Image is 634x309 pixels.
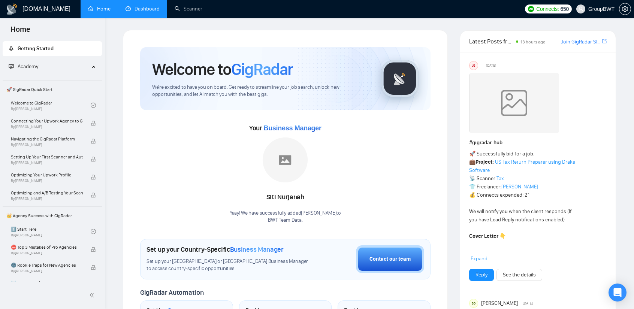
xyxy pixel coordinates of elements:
[356,245,424,273] button: Contact our team
[496,269,542,281] button: See the details
[11,243,83,251] span: ⛔ Top 3 Mistakes of Pro Agencies
[11,251,83,255] span: By [PERSON_NAME]
[175,6,202,12] a: searchScanner
[11,125,83,129] span: By [PERSON_NAME]
[561,5,569,13] span: 650
[11,135,83,143] span: Navigating the GigRadar Platform
[9,63,38,70] span: Academy
[91,103,96,108] span: check-circle
[471,255,487,262] span: Expand
[11,189,83,197] span: Optimizing and A/B Testing Your Scanner for Better Results
[578,6,583,12] span: user
[88,6,111,12] a: homeHome
[18,45,54,52] span: Getting Started
[11,261,83,269] span: 🌚 Rookie Traps for New Agencies
[486,62,496,69] span: [DATE]
[369,255,411,263] div: Contact our team
[230,210,341,224] div: Yaay! We have successfully added [PERSON_NAME] to
[619,3,631,15] button: setting
[602,38,607,45] a: export
[3,41,102,56] li: Getting Started
[609,284,627,302] div: Open Intercom Messenger
[11,197,83,201] span: By [PERSON_NAME]
[481,299,518,308] span: [PERSON_NAME]
[263,137,308,182] img: placeholder.png
[503,271,536,279] a: See the details
[147,245,284,254] h1: Set up your Country-Specific
[91,229,96,234] span: check-circle
[523,300,533,307] span: [DATE]
[501,184,538,190] a: [PERSON_NAME]
[230,217,341,224] p: BWT Team Data .
[469,73,559,133] img: weqQh+iSagEgQAAAABJRU5ErkJggg==
[91,121,96,126] span: lock
[536,5,559,13] span: Connects:
[152,59,293,79] h1: Welcome to
[140,288,203,297] span: GigRadar Automation
[263,124,321,132] span: Business Manager
[11,269,83,273] span: By [PERSON_NAME]
[619,6,631,12] span: setting
[91,157,96,162] span: lock
[230,191,341,204] div: Siti Nurjanah
[475,159,494,165] strong: Project:
[9,46,14,51] span: rocket
[469,233,506,239] strong: Cover Letter 👇
[11,153,83,161] span: Setting Up Your First Scanner and Auto-Bidder
[91,175,96,180] span: lock
[3,82,101,97] span: 🚀 GigRadar Quick Start
[89,291,97,299] span: double-left
[470,61,478,70] div: US
[230,245,284,254] span: Business Manager
[91,265,96,270] span: lock
[126,6,160,12] a: dashboardDashboard
[6,3,18,15] img: logo
[469,159,575,173] a: US Tax Return Preparer using Drake Software
[11,97,91,113] a: Welcome to GigRadarBy[PERSON_NAME]
[11,161,83,165] span: By [PERSON_NAME]
[602,38,607,44] span: export
[11,171,83,179] span: Optimizing Your Upwork Profile
[11,179,83,183] span: By [PERSON_NAME]
[470,299,478,308] div: BD
[475,271,487,279] a: Reply
[152,84,369,98] span: We're excited to have you on board. Get ready to streamline your job search, unlock new opportuni...
[528,6,534,12] img: upwork-logo.png
[469,37,514,46] span: Latest Posts from the GigRadar Community
[91,139,96,144] span: lock
[561,38,601,46] a: Join GigRadar Slack Community
[231,59,293,79] span: GigRadar
[11,279,83,287] span: ☠️ Fatal Traps for Solo Freelancers
[9,64,14,69] span: fund-projection-screen
[469,269,494,281] button: Reply
[91,193,96,198] span: lock
[147,258,313,272] span: Set up your [GEOGRAPHIC_DATA] or [GEOGRAPHIC_DATA] Business Manager to access country-specific op...
[4,24,36,40] span: Home
[11,223,91,240] a: 1️⃣ Start HereBy[PERSON_NAME]
[91,247,96,252] span: lock
[520,39,546,45] span: 13 hours ago
[619,6,631,12] a: setting
[381,60,419,97] img: gigradar-logo.png
[496,175,504,182] a: Tax
[249,124,321,132] span: Your
[3,208,101,223] span: 👑 Agency Success with GigRadar
[11,117,83,125] span: Connecting Your Upwork Agency to GigRadar
[11,143,83,147] span: By [PERSON_NAME]
[18,63,38,70] span: Academy
[469,139,607,147] h1: # gigradar-hub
